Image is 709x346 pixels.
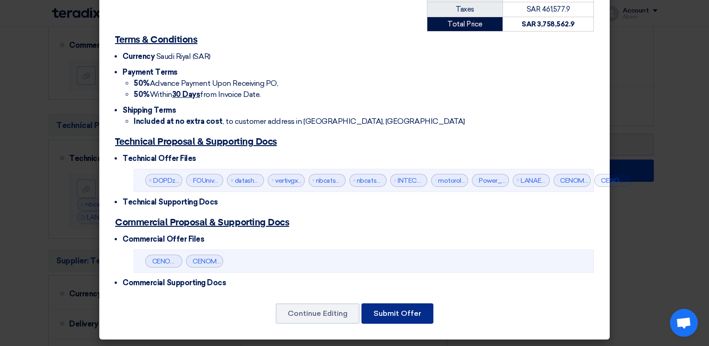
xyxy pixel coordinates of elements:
span: SAR 461,577.9 [527,5,570,13]
a: Power_Quality_Product_Catalogue_1755517805725.pdf [479,177,644,185]
span: Technical Offer Files [122,154,196,163]
a: CENOMI_IP_CCTV_System_upgrade_Makkah_MallINJAZ_OFFER_1755517875998.pdf [152,257,411,265]
a: FOUniversalZGGFRUDQZNBHSTEPPRODUCTEN_1755517791088.pdf [193,177,398,185]
strong: SAR 3,758,562.9 [522,20,575,28]
td: Total Price [427,17,503,32]
u: 30 Days [172,90,200,99]
button: Continue Editing [276,303,360,324]
span: Commercial Offer Files [122,235,204,243]
a: Open chat [670,309,698,337]
button: Submit Offer [361,303,433,324]
strong: 50% [134,90,150,99]
u: Technical Proposal & Supporting Docs [115,137,277,147]
a: motorolamobileandfixedvideocatalogenrev_1755517804525.pdf [438,177,624,185]
u: Commercial Proposal & Supporting Docs [115,218,289,227]
span: Payment Terms [122,68,178,77]
span: Shipping Terms [122,106,176,115]
a: LANAEN_1755517821425.pdf [521,177,605,185]
span: Saudi Riyal (SAR) [156,52,211,61]
span: Advance Payment Upon Receiving PO, [134,79,278,88]
strong: Included at no extra cost [134,117,223,126]
a: nbcatserdatasheetcteen_1755517801826.pdf [357,177,489,185]
td: Taxes [427,2,503,17]
a: nbcatserdatasheetcteen_1755517801226.pdf [316,177,448,185]
a: CENOMI_IP_CCTV_System_upgrade_Makkah_Mall_METHOD_OF_STATEMENT_INJAZ_OFFER_1755518485704.pdf [193,257,546,265]
a: datasheetc_1755517795069.pdf [235,177,330,185]
span: Technical Supporting Docs [122,198,218,206]
strong: 50% [134,79,150,88]
u: Terms & Conditions [115,35,197,45]
a: DOPDzvua_1755517790272.pdf [153,177,246,185]
a: vertivgxtbrochureen_1755517800425.pdf [275,177,395,185]
span: Currency [122,52,155,61]
li: , to customer address in [GEOGRAPHIC_DATA], [GEOGRAPHIC_DATA] [134,116,594,127]
span: Commercial Supporting Docs [122,278,226,287]
span: Within from Invoice Date. [134,90,261,99]
a: INTEC_profile_comp_1755517803923.pdf [398,177,522,185]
